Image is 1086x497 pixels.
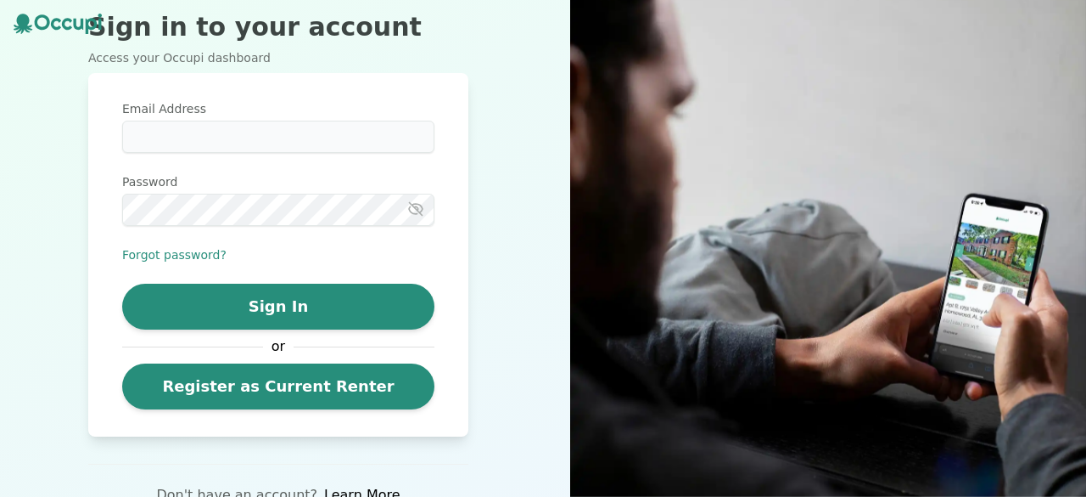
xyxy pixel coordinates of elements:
label: Email Address [122,100,434,117]
label: Password [122,173,434,190]
button: Forgot password? [122,246,227,263]
button: Sign In [122,284,434,330]
a: Register as Current Renter [122,364,434,409]
p: Access your Occupi dashboard [88,49,468,66]
h2: Sign in to your account [88,12,468,42]
span: or [263,336,294,357]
